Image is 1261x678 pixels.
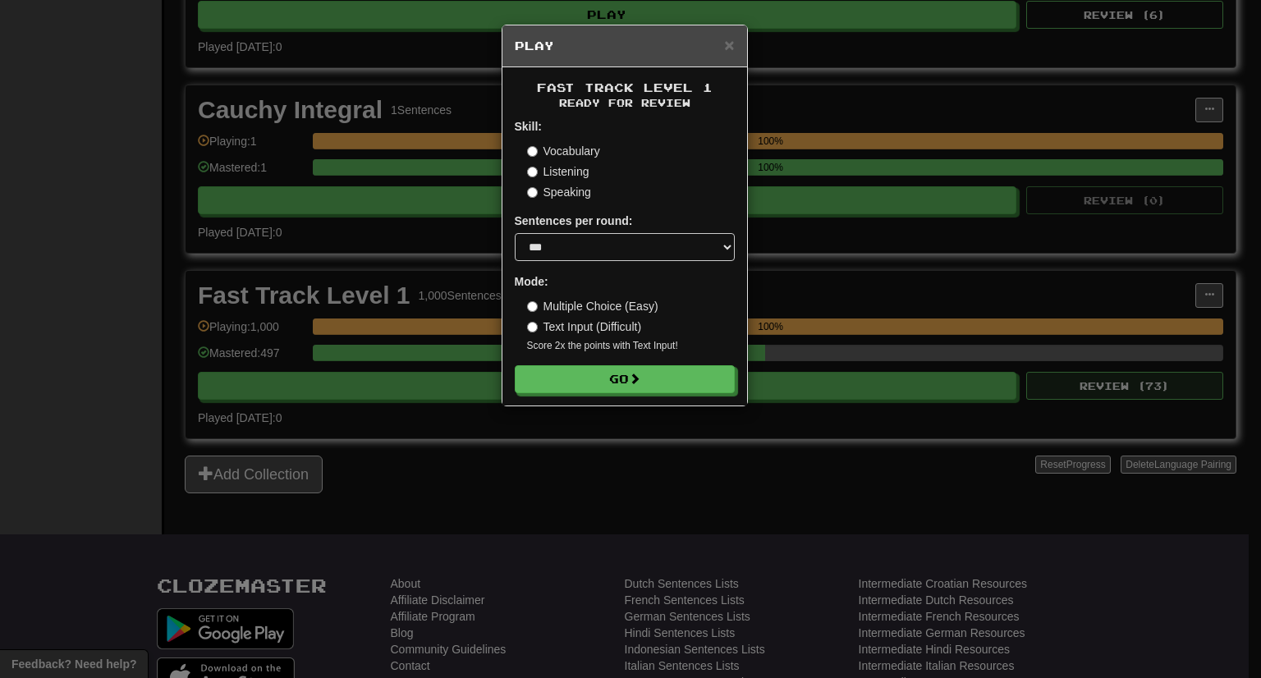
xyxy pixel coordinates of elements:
[527,187,538,198] input: Speaking
[515,120,542,133] strong: Skill:
[527,298,658,314] label: Multiple Choice (Easy)
[527,322,538,332] input: Text Input (Difficult)
[515,96,735,110] small: Ready for Review
[527,167,538,177] input: Listening
[537,80,713,94] span: Fast Track Level 1
[527,301,538,312] input: Multiple Choice (Easy)
[515,38,735,54] h5: Play
[527,318,642,335] label: Text Input (Difficult)
[515,275,548,288] strong: Mode:
[724,35,734,54] span: ×
[724,36,734,53] button: Close
[527,184,591,200] label: Speaking
[527,163,589,180] label: Listening
[527,146,538,157] input: Vocabulary
[515,365,735,393] button: Go
[515,213,633,229] label: Sentences per round:
[527,339,735,353] small: Score 2x the points with Text Input !
[527,143,600,159] label: Vocabulary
